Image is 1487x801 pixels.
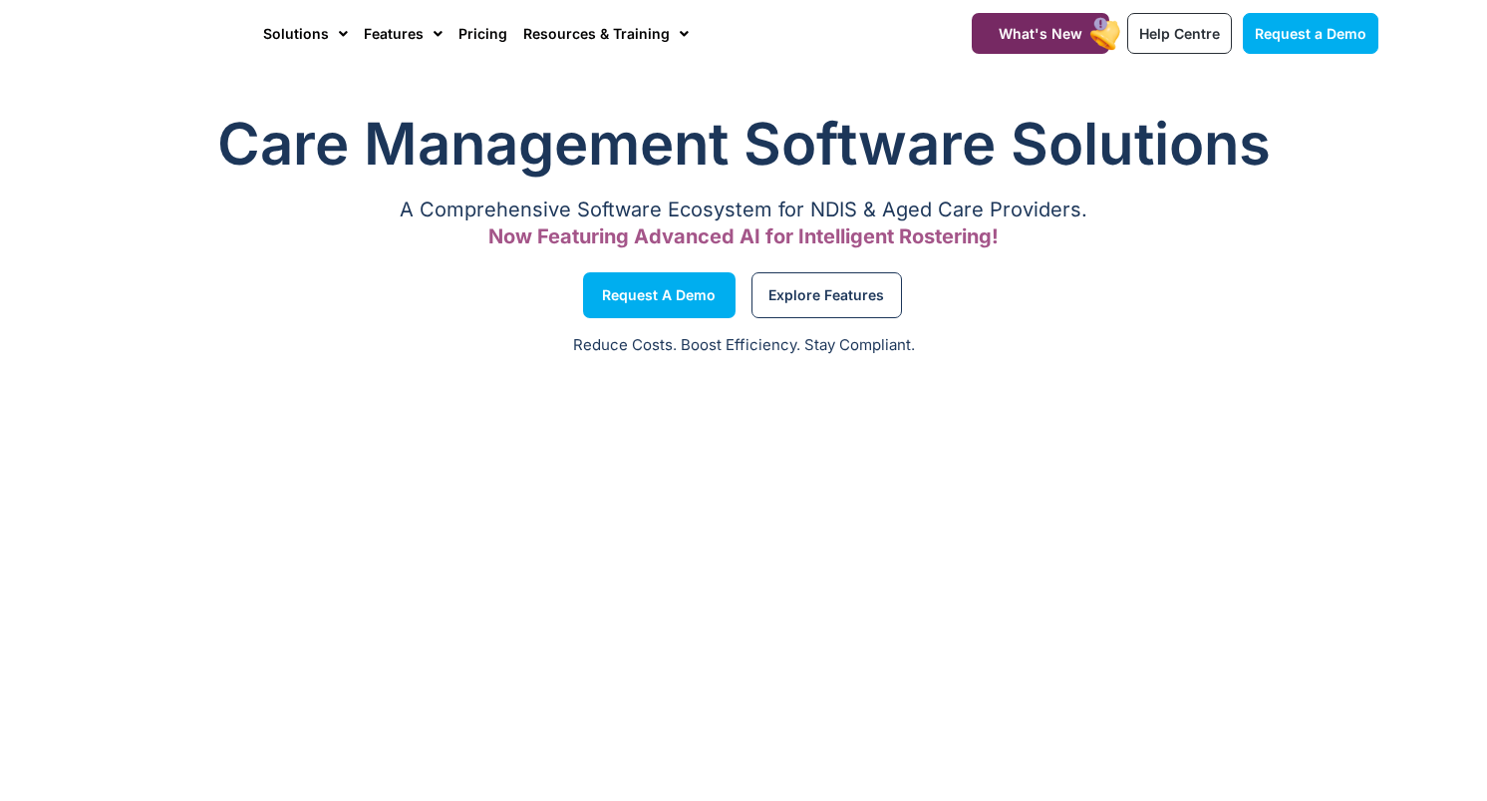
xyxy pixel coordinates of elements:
[488,224,999,248] span: Now Featuring Advanced AI for Intelligent Rostering!
[602,290,716,300] span: Request a Demo
[1243,13,1378,54] a: Request a Demo
[972,13,1109,54] a: What's New
[109,203,1378,216] p: A Comprehensive Software Ecosystem for NDIS & Aged Care Providers.
[12,334,1475,357] p: Reduce Costs. Boost Efficiency. Stay Compliant.
[999,25,1082,42] span: What's New
[751,272,902,318] a: Explore Features
[768,290,884,300] span: Explore Features
[109,104,1378,184] h1: Care Management Software Solutions
[109,19,243,49] img: CareMaster Logo
[1127,13,1232,54] a: Help Centre
[1139,25,1220,42] span: Help Centre
[1255,25,1366,42] span: Request a Demo
[583,272,736,318] a: Request a Demo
